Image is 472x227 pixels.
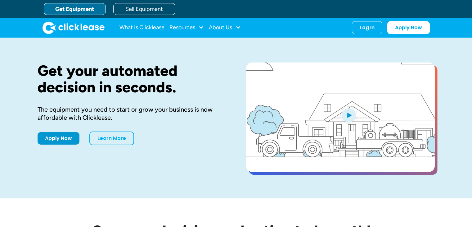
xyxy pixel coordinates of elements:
[38,105,226,122] div: The equipment you need to start or grow your business is now affordable with Clicklease.
[38,132,79,145] a: Apply Now
[38,63,226,95] h1: Get your automated decision in seconds.
[246,63,435,172] a: open lightbox
[44,3,106,15] a: Get Equipment
[43,21,105,34] a: home
[43,21,105,34] img: Clicklease logo
[360,25,375,31] div: Log In
[209,21,241,34] div: About Us
[169,21,204,34] div: Resources
[387,21,430,34] a: Apply Now
[113,3,175,15] a: Sell Equipment
[89,132,134,145] a: Learn More
[119,21,164,34] a: What Is Clicklease
[340,106,357,124] img: Blue play button logo on a light blue circular background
